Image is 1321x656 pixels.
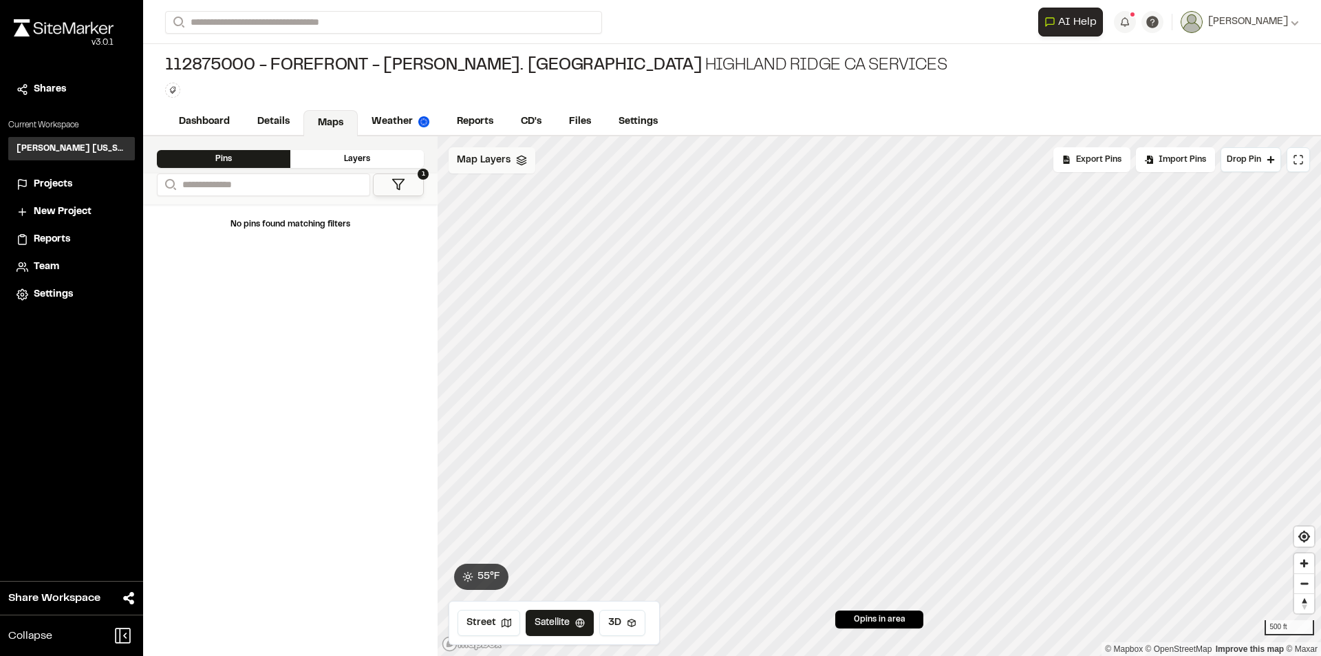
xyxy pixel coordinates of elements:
span: [PERSON_NAME] [1208,14,1288,30]
a: Shares [17,82,127,97]
h3: [PERSON_NAME] [US_STATE] [17,142,127,155]
a: Reports [443,109,507,135]
button: Open AI Assistant [1038,8,1103,36]
canvas: Map [438,136,1321,656]
button: Edit Tags [165,83,180,98]
a: Reports [17,232,127,247]
button: Drop Pin [1221,147,1281,172]
span: Reports [34,232,70,247]
span: 0 pins in area [854,613,905,626]
button: Find my location [1294,527,1314,547]
a: Settings [605,109,672,135]
p: Current Workspace [8,119,135,131]
a: Files [555,109,605,135]
span: No pins found matching filters [230,221,350,228]
img: User [1181,11,1203,33]
a: Details [244,109,303,135]
div: Open AI Assistant [1038,8,1108,36]
span: Drop Pin [1227,154,1261,166]
img: precipai.png [418,116,429,127]
button: Street [458,610,520,636]
span: 112875000 - ForeFront - [PERSON_NAME]. [GEOGRAPHIC_DATA] [165,55,702,77]
span: 55 ° F [477,569,500,584]
a: Maxar [1286,644,1318,654]
button: 1 [373,173,424,196]
a: Dashboard [165,109,244,135]
span: Export Pins [1076,154,1121,166]
a: Settings [17,287,127,302]
span: Projects [34,177,72,192]
span: 1 [418,169,429,180]
span: Settings [34,287,73,302]
button: Search [157,173,182,196]
a: OpenStreetMap [1146,644,1212,654]
span: Map Layers [457,153,511,168]
button: Search [165,11,190,34]
button: [PERSON_NAME] [1181,11,1299,33]
img: rebrand.png [14,19,114,36]
div: 500 ft [1265,620,1314,635]
span: Share Workspace [8,590,100,606]
button: Reset bearing to north [1294,593,1314,613]
div: Import Pins into your project [1136,147,1215,172]
a: Weather [358,109,443,135]
a: Mapbox logo [442,636,502,652]
div: Pins [157,150,290,168]
span: AI Help [1058,14,1097,30]
a: Mapbox [1105,644,1143,654]
span: New Project [34,204,92,220]
span: Collapse [8,628,52,644]
a: CD's [507,109,555,135]
div: Oh geez...please don't... [14,36,114,49]
div: Highland Ridge CA Services [165,55,947,77]
button: 3D [599,610,645,636]
button: Zoom out [1294,573,1314,593]
button: 55°F [454,564,508,590]
button: Satellite [526,610,594,636]
div: Layers [290,150,424,168]
a: Team [17,260,127,275]
span: Zoom out [1294,574,1314,593]
a: New Project [17,204,127,220]
span: Shares [34,82,66,97]
span: Reset bearing to north [1294,594,1314,613]
span: Team [34,260,59,275]
a: Map feedback [1216,644,1284,654]
button: Zoom in [1294,553,1314,573]
span: Import Pins [1159,154,1206,166]
a: Projects [17,177,127,192]
div: No pins available to export [1053,147,1130,172]
a: Maps [303,110,358,136]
